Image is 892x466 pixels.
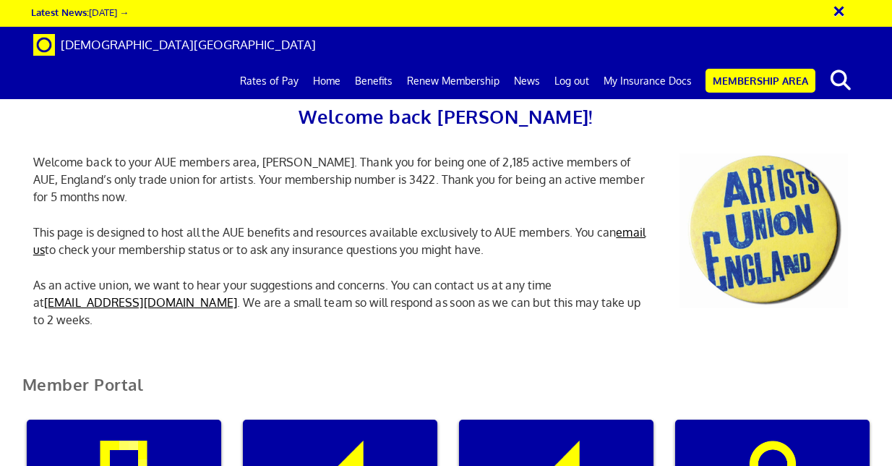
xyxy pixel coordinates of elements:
[596,63,699,99] a: My Insurance Docs
[31,6,89,18] strong: Latest News:
[22,224,658,258] p: This page is designed to host all the AUE benefits and resources available exclusively to AUE mem...
[306,63,348,99] a: Home
[233,63,306,99] a: Rates of Pay
[31,6,129,18] a: Latest News:[DATE] →
[400,63,507,99] a: Renew Membership
[22,276,658,329] p: As an active union, we want to hear your suggestions and concerns. You can contact us at any time...
[547,63,596,99] a: Log out
[22,153,658,206] p: Welcome back to your AUE members area, [PERSON_NAME]. Thank you for being one of 2,185 active mem...
[818,65,862,96] button: search
[33,225,646,257] a: email us
[348,63,400,99] a: Benefits
[507,63,547,99] a: News
[22,27,327,63] a: Brand [DEMOGRAPHIC_DATA][GEOGRAPHIC_DATA]
[12,376,880,411] h2: Member Portal
[44,295,237,310] a: [EMAIL_ADDRESS][DOMAIN_NAME]
[61,37,316,52] span: [DEMOGRAPHIC_DATA][GEOGRAPHIC_DATA]
[22,101,870,132] h2: Welcome back [PERSON_NAME]!
[706,69,815,93] a: Membership Area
